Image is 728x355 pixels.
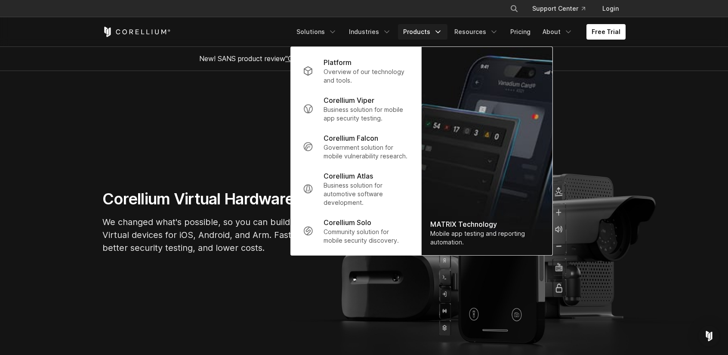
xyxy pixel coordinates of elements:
img: Matrix_WebNav_1x [422,47,552,255]
span: New! SANS product review now available. [199,54,529,63]
p: Business solution for automotive software development. [324,181,409,207]
a: Resources [449,24,503,40]
p: Corellium Atlas [324,171,373,181]
p: We changed what's possible, so you can build what's next. Virtual devices for iOS, Android, and A... [102,216,361,254]
a: Support Center [525,1,592,16]
p: Government solution for mobile vulnerability research. [324,143,409,161]
button: Search [506,1,522,16]
a: Corellium Falcon Government solution for mobile vulnerability research. [296,128,416,166]
p: Corellium Viper [324,95,374,105]
a: Corellium Atlas Business solution for automotive software development. [296,166,416,212]
div: Navigation Menu [500,1,626,16]
a: Industries [344,24,396,40]
div: Open Intercom Messenger [699,326,719,346]
a: Pricing [505,24,536,40]
a: Free Trial [586,24,626,40]
p: Corellium Falcon [324,133,378,143]
div: Mobile app testing and reporting automation. [430,229,544,247]
div: MATRIX Technology [430,219,544,229]
h1: Corellium Virtual Hardware [102,189,361,209]
a: Login [595,1,626,16]
p: Overview of our technology and tools. [324,68,409,85]
a: Corellium Solo Community solution for mobile security discovery. [296,212,416,250]
a: Platform Overview of our technology and tools. [296,52,416,90]
a: Corellium Home [102,27,171,37]
a: Solutions [291,24,342,40]
a: Products [398,24,447,40]
a: "Collaborative Mobile App Security Development and Analysis" [285,54,484,63]
p: Platform [324,57,352,68]
a: Corellium Viper Business solution for mobile app security testing. [296,90,416,128]
a: MATRIX Technology Mobile app testing and reporting automation. [422,47,552,255]
p: Business solution for mobile app security testing. [324,105,409,123]
div: Navigation Menu [291,24,626,40]
p: Corellium Solo [324,217,371,228]
p: Community solution for mobile security discovery. [324,228,409,245]
a: About [537,24,578,40]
